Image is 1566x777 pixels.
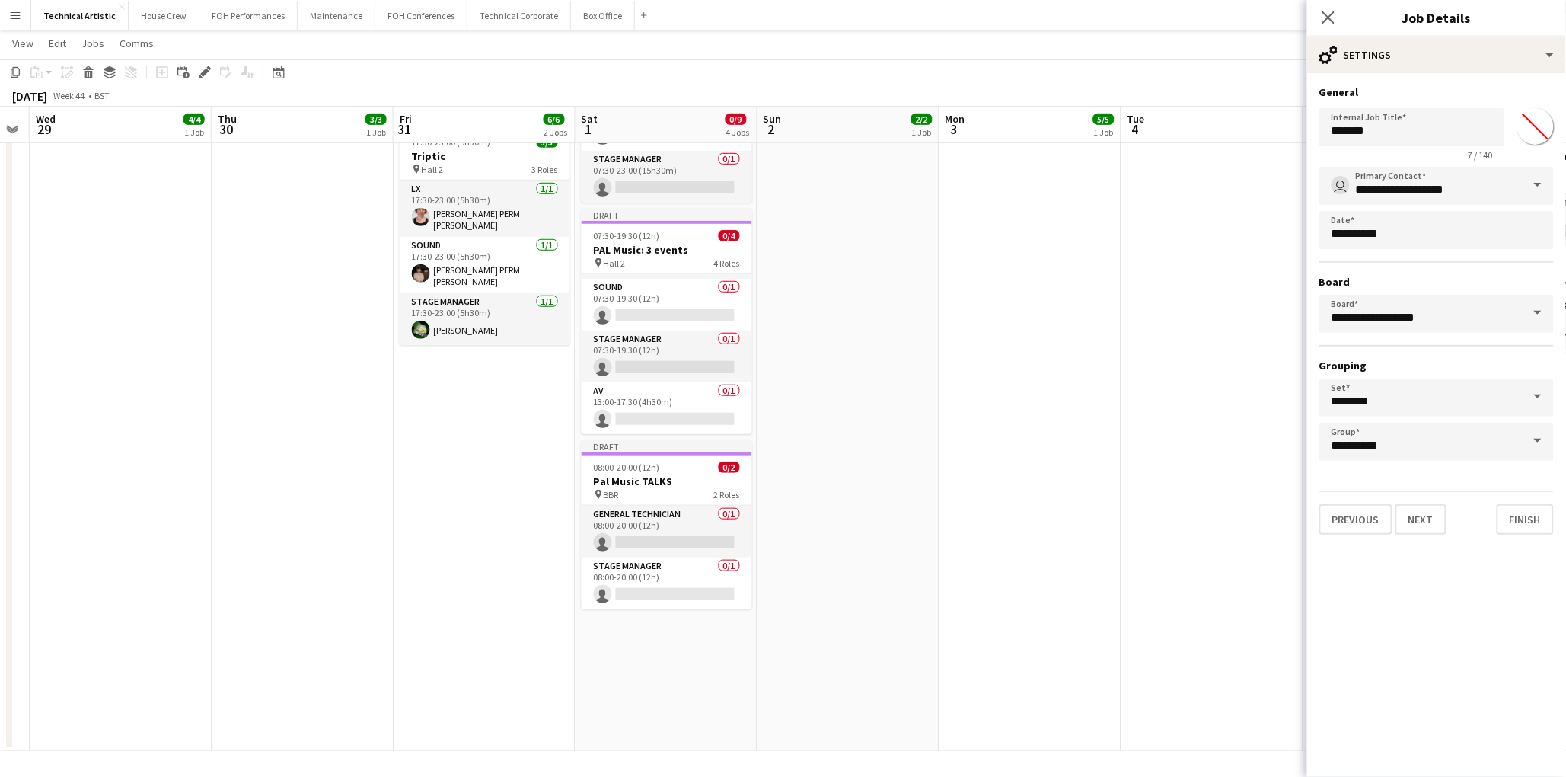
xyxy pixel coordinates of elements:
[218,112,237,126] span: Thu
[604,489,619,500] span: BBR
[129,1,199,30] button: House Crew
[714,489,740,500] span: 2 Roles
[298,1,375,30] button: Maintenance
[604,257,626,269] span: Hall 2
[1319,275,1554,289] h3: Board
[582,331,752,382] app-card-role: Stage Manager0/107:30-19:30 (12h)
[544,114,565,125] span: 6/6
[12,88,47,104] div: [DATE]
[532,164,558,175] span: 3 Roles
[582,112,598,126] span: Sat
[571,1,635,30] button: Box Office
[400,112,412,126] span: Fri
[912,126,932,138] div: 1 Job
[719,462,740,473] span: 0/2
[579,120,598,138] span: 1
[594,462,660,473] span: 08:00-20:00 (12h)
[582,382,752,434] app-card-role: AV0/113:00-17:30 (4h30m)
[1319,85,1554,99] h3: General
[400,293,570,345] app-card-role: Stage Manager1/117:30-23:00 (5h30m)[PERSON_NAME]
[400,127,570,345] app-job-card: 17:30-23:00 (5h30m)3/3Triptic Hall 23 RolesLX1/117:30-23:00 (5h30m)[PERSON_NAME] PERM [PERSON_NAM...
[1456,149,1505,161] span: 7 / 140
[397,120,412,138] span: 31
[1127,112,1145,126] span: Tue
[582,475,752,488] h3: Pal Music TALKS
[1307,8,1566,27] h3: Job Details
[582,209,752,434] app-job-card: Draft07:30-19:30 (12h)0/4PAL Music: 3 events Hall 24 RolesLX0/107:30-19:30 (12h) Sound0/107:30-19...
[113,34,160,53] a: Comms
[375,1,467,30] button: FOH Conferences
[81,37,104,50] span: Jobs
[75,34,110,53] a: Jobs
[1125,120,1145,138] span: 4
[1395,504,1446,535] button: Next
[582,440,752,452] div: Draft
[764,112,782,126] span: Sun
[582,243,752,257] h3: PAL Music: 3 events
[400,237,570,293] app-card-role: Sound1/117:30-23:00 (5h30m)[PERSON_NAME] PERM [PERSON_NAME]
[726,126,750,138] div: 4 Jobs
[12,37,33,50] span: View
[582,151,752,203] app-card-role: Stage Manager0/107:30-23:00 (15h30m)
[36,112,56,126] span: Wed
[31,1,129,30] button: Technical Artistic
[422,164,444,175] span: Hall 2
[714,257,740,269] span: 4 Roles
[1093,114,1115,125] span: 5/5
[50,90,88,101] span: Week 44
[1307,37,1566,73] div: Settings
[761,120,782,138] span: 2
[943,120,965,138] span: 3
[582,440,752,609] app-job-card: Draft08:00-20:00 (12h)0/2Pal Music TALKS BBR2 RolesGeneral Technician0/108:00-20:00 (12h) Stage M...
[400,149,570,163] h3: Triptic
[94,90,110,101] div: BST
[43,34,72,53] a: Edit
[6,34,40,53] a: View
[215,120,237,138] span: 30
[467,1,571,30] button: Technical Corporate
[365,114,387,125] span: 3/3
[199,1,298,30] button: FOH Performances
[911,114,933,125] span: 2/2
[184,126,204,138] div: 1 Job
[1094,126,1114,138] div: 1 Job
[183,114,205,125] span: 4/4
[544,126,568,138] div: 2 Jobs
[946,112,965,126] span: Mon
[582,558,752,609] app-card-role: Stage Manager0/108:00-20:00 (12h)
[582,506,752,558] app-card-role: General Technician0/108:00-20:00 (12h)
[594,230,660,241] span: 07:30-19:30 (12h)
[726,114,747,125] span: 0/9
[120,37,154,50] span: Comms
[582,279,752,331] app-card-role: Sound0/107:30-19:30 (12h)
[582,209,752,221] div: Draft
[49,37,66,50] span: Edit
[1497,504,1554,535] button: Finish
[366,126,386,138] div: 1 Job
[1319,359,1554,373] h3: Grouping
[1319,504,1392,535] button: Previous
[33,120,56,138] span: 29
[400,181,570,237] app-card-role: LX1/117:30-23:00 (5h30m)[PERSON_NAME] PERM [PERSON_NAME]
[719,230,740,241] span: 0/4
